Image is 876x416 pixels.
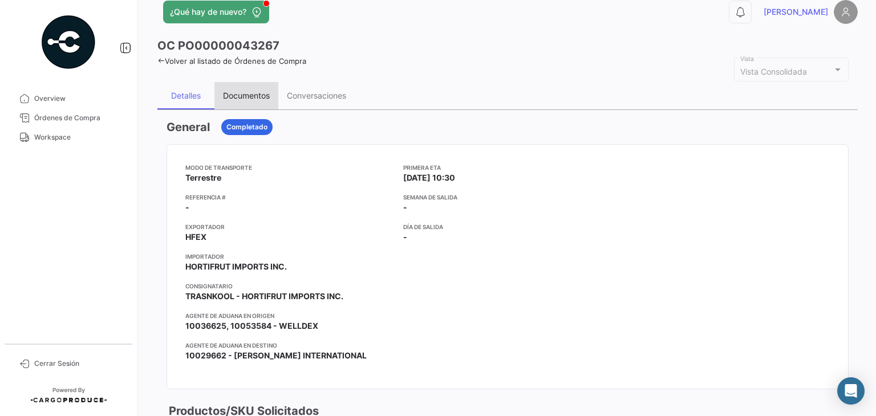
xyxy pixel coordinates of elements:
span: TRASNKOOL - HORTIFRUT IMPORTS INC. [185,291,343,302]
a: Overview [9,89,128,108]
span: Cerrar Sesión [34,358,123,369]
button: ¿Qué hay de nuevo? [163,1,269,23]
div: Documentos [223,91,270,100]
h3: General [167,119,210,135]
img: powered-by.png [40,14,97,71]
span: 10036625, 10053584 - WELLDEX [185,320,318,332]
span: [PERSON_NAME] [764,6,828,18]
app-card-info-title: Modo de Transporte [185,163,394,172]
div: Detalles [171,91,201,100]
span: Órdenes de Compra [34,113,123,123]
span: Overview [34,93,123,104]
span: HORTIFRUT IMPORTS INC. [185,261,287,272]
span: HFEX [185,231,206,243]
app-card-info-title: Exportador [185,222,394,231]
app-card-info-title: Día de Salida [403,222,612,231]
span: Workspace [34,132,123,142]
span: 10029662 - [PERSON_NAME] INTERNATIONAL [185,350,367,361]
h3: OC PO00000043267 [157,38,279,54]
span: - [403,231,407,243]
div: Abrir Intercom Messenger [837,377,865,405]
span: ¿Qué hay de nuevo? [170,6,246,18]
app-card-info-title: Agente de Aduana en Destino [185,341,394,350]
app-card-info-title: Consignatario [185,282,394,291]
a: Órdenes de Compra [9,108,128,128]
span: - [403,202,407,213]
div: Conversaciones [287,91,346,100]
span: [DATE] 10:30 [403,172,455,183]
app-card-info-title: Semana de Salida [403,193,612,202]
app-card-info-title: Primera ETA [403,163,612,172]
span: Completado [226,122,267,132]
app-card-info-title: Importador [185,252,394,261]
span: - [185,202,189,213]
app-card-info-title: Agente de Aduana en Origen [185,311,394,320]
span: Terrestre [185,172,221,183]
a: Volver al listado de Órdenes de Compra [157,56,306,66]
mat-select-trigger: Vista Consolidada [740,67,807,76]
app-card-info-title: Referencia # [185,193,394,202]
a: Workspace [9,128,128,147]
